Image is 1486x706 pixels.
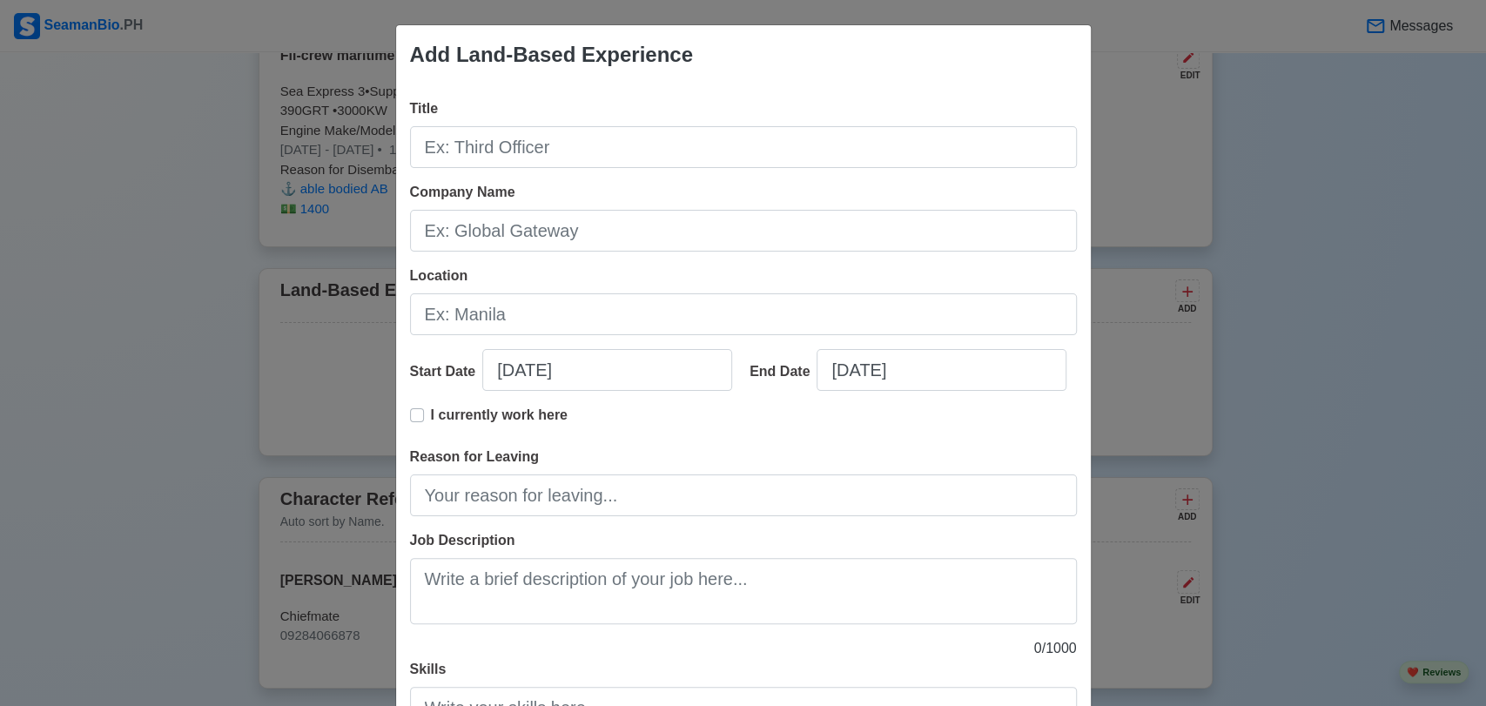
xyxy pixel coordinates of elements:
p: I currently work here [431,405,568,426]
div: End Date [750,361,817,382]
div: Add Land-Based Experience [410,39,693,71]
label: Job Description [410,530,515,551]
input: Ex: Third Officer [410,126,1077,168]
div: Start Date [410,361,483,382]
input: Ex: Global Gateway [410,210,1077,252]
input: Your reason for leaving... [410,474,1077,516]
p: 0 / 1000 [410,638,1077,659]
span: Reason for Leaving [410,449,539,464]
span: Company Name [410,185,515,199]
input: Ex: Manila [410,293,1077,335]
span: Skills [410,662,447,676]
span: Title [410,101,439,116]
span: Location [410,268,468,283]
